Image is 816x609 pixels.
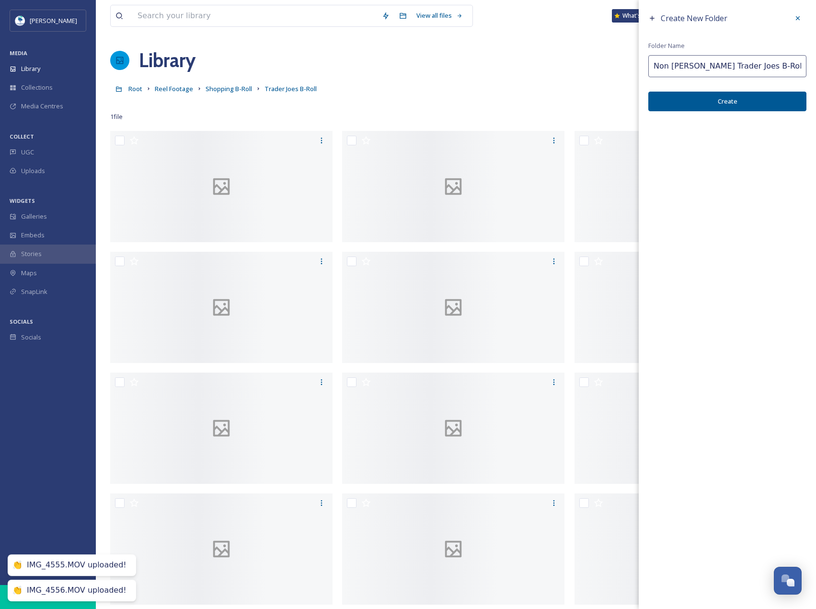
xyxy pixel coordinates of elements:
[15,16,25,25] img: download.jpeg
[30,16,77,25] span: [PERSON_NAME]
[128,83,142,94] a: Root
[133,5,377,26] input: Search your library
[774,567,802,595] button: Open Chat
[206,84,252,93] span: Shopping B-Roll
[21,166,45,176] span: Uploads
[10,318,33,325] span: SOCIALS
[661,13,727,23] span: Create New Folder
[110,112,123,121] span: 1 file
[648,55,806,77] input: Name
[21,102,63,111] span: Media Centres
[12,560,22,570] div: 👏
[10,49,27,57] span: MEDIA
[21,249,42,258] span: Stories
[206,83,252,94] a: Shopping B-Roll
[21,148,34,157] span: UGC
[12,586,22,596] div: 👏
[648,41,685,50] span: Folder Name
[21,64,40,73] span: Library
[21,333,41,342] span: Socials
[21,212,47,221] span: Galleries
[21,83,53,92] span: Collections
[21,231,45,240] span: Embeds
[27,560,126,570] div: IMG_4555.MOV uploaded!
[264,83,317,94] a: Trader Joes B-Roll
[264,84,317,93] span: Trader Joes B-Roll
[139,46,195,75] a: Library
[21,287,47,296] span: SnapLink
[10,197,35,204] span: WIDGETS
[412,6,468,25] a: View all files
[10,133,34,140] span: COLLECT
[155,84,193,93] span: Reel Footage
[128,84,142,93] span: Root
[155,83,193,94] a: Reel Footage
[27,586,126,596] div: IMG_4556.MOV uploaded!
[648,92,806,111] button: Create
[612,9,660,23] a: What's New
[21,269,37,278] span: Maps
